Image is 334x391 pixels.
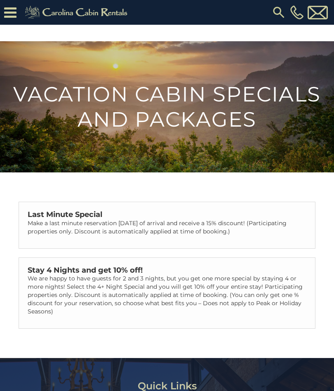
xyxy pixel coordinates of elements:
[28,274,306,316] p: We are happy to have guests for 2 and 3 nights, but you get one more special by staying 4 or more...
[28,219,306,236] p: Make a last minute reservation [DATE] of arrival and receive a 15% discount! (Participating prope...
[288,5,306,19] a: [PHONE_NUMBER]
[21,4,134,21] img: Khaki-logo.png
[28,210,102,219] strong: Last Minute Special
[271,5,286,20] img: search-regular.svg
[28,266,143,275] strong: Stay 4 Nights and get 10% off!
